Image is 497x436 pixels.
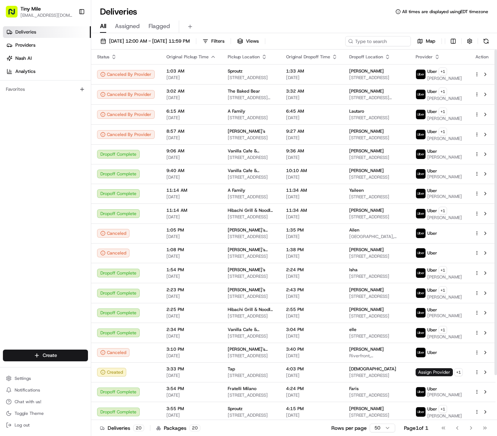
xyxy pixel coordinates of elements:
[97,36,193,46] button: [DATE] 12:00 AM - [DATE] 11:59 PM
[286,194,338,200] span: [DATE]
[228,333,274,339] span: [STREET_ADDRESS]
[349,88,384,94] span: [PERSON_NAME]
[166,214,216,220] span: [DATE]
[349,128,384,134] span: [PERSON_NAME]
[228,128,265,134] span: [PERSON_NAME]'s
[166,386,216,392] span: 3:54 PM
[427,350,437,355] span: Uber
[15,410,44,416] span: Toggle Theme
[166,267,216,273] span: 1:54 PM
[414,36,439,46] button: Map
[228,392,274,398] span: [STREET_ADDRESS]
[427,274,462,280] span: [PERSON_NAME]
[416,268,425,278] img: uber-new-logo.jpeg
[416,189,425,198] img: uber-new-logo.jpeg
[349,373,404,378] span: [STREET_ADDRESS]
[349,95,404,101] span: [STREET_ADDRESS][US_STATE]
[3,397,88,407] button: Chat with us!
[97,229,130,238] button: Canceled
[286,95,338,101] span: [DATE]
[427,250,437,256] span: Uber
[15,422,30,428] span: Log out
[3,420,88,430] button: Log out
[349,366,396,372] span: [DEMOGRAPHIC_DATA]
[228,75,274,81] span: [STREET_ADDRESS]
[149,22,170,31] span: Flagged
[228,412,274,418] span: [STREET_ADDRESS]
[349,253,404,259] span: [STREET_ADDRESS]
[416,209,425,218] img: uber-new-logo.jpeg
[20,12,73,18] button: [EMAIL_ADDRESS][DOMAIN_NAME]
[427,215,462,221] span: [PERSON_NAME]
[427,109,437,114] span: Uber
[228,366,235,372] span: Tap
[286,88,338,94] span: 3:32 AM
[15,399,41,405] span: Chat with us!
[228,373,274,378] span: [STREET_ADDRESS]
[427,75,462,81] span: [PERSON_NAME]
[228,108,245,114] span: A Family
[228,227,274,233] span: [PERSON_NAME]'s Pizzeria
[427,386,437,392] span: Uber
[3,408,88,419] button: Toggle Theme
[454,368,463,376] button: +1
[166,108,216,114] span: 6:15 AM
[427,334,462,340] span: [PERSON_NAME]
[416,308,425,318] img: uber-new-logo.jpeg
[439,405,447,413] button: +1
[349,267,358,273] span: Isha
[439,87,447,96] button: +1
[439,207,447,215] button: +1
[3,350,88,361] button: Create
[228,346,274,352] span: [PERSON_NAME]'s Pizzeria
[15,375,31,381] span: Settings
[349,227,359,233] span: Ailen
[416,368,453,376] span: Assign Provider
[166,273,216,279] span: [DATE]
[416,387,425,397] img: uber-new-logo.jpeg
[166,253,216,259] span: [DATE]
[166,293,216,299] span: [DATE]
[166,307,216,312] span: 2:25 PM
[286,227,338,233] span: 1:35 PM
[228,168,274,174] span: Vanilla Cafe & Breakfast/Desserts
[3,39,91,51] a: Providers
[97,368,126,377] div: Created
[416,54,433,60] span: Provider
[97,90,155,99] button: Canceled By Provider
[286,392,338,398] span: [DATE]
[228,88,260,94] span: The Baked Bear
[228,214,274,220] span: [STREET_ADDRESS]
[15,68,35,75] span: Analytics
[286,253,338,259] span: [DATE]
[228,327,274,332] span: Vanilla Cafe & Breakfast/Desserts
[427,230,437,236] span: Uber
[234,36,262,46] button: Views
[166,54,209,60] span: Original Pickup Time
[416,229,425,238] img: uber-new-logo.jpeg
[166,234,216,240] span: [DATE]
[427,69,437,74] span: Uber
[349,293,404,299] span: [STREET_ADDRESS]
[228,386,257,392] span: Fratelli Milano
[166,187,216,193] span: 11:14 AM
[115,22,140,31] span: Assigned
[427,327,437,333] span: Uber
[166,406,216,412] span: 3:55 PM
[166,346,216,352] span: 3:10 PM
[166,174,216,180] span: [DATE]
[404,424,428,432] div: Page 1 of 1
[3,66,91,77] a: Analytics
[286,135,338,141] span: [DATE]
[97,348,130,357] div: Canceled
[427,287,437,293] span: Uber
[427,96,462,101] span: [PERSON_NAME]
[416,328,425,338] img: uber-new-logo.jpeg
[349,207,384,213] span: [PERSON_NAME]
[228,313,274,319] span: [STREET_ADDRESS]
[427,148,437,154] span: Uber
[349,346,384,352] span: [PERSON_NAME]
[211,38,224,44] span: Filters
